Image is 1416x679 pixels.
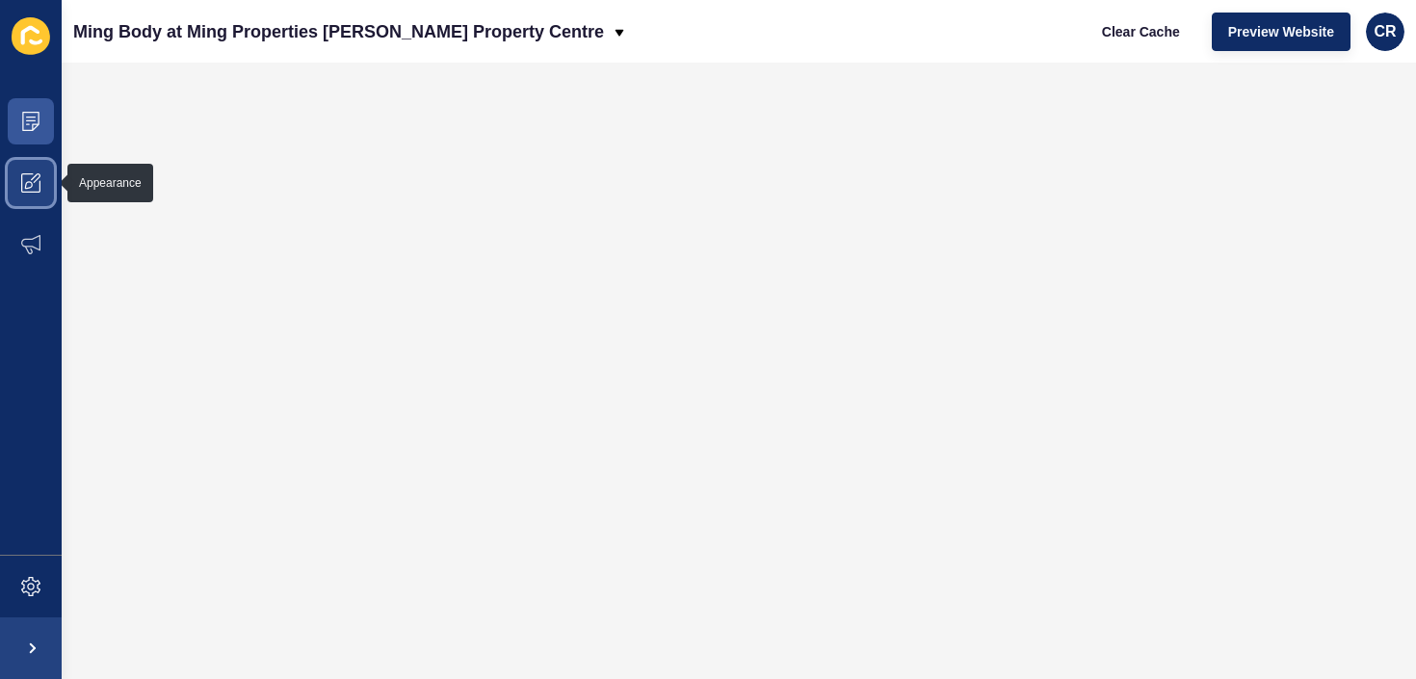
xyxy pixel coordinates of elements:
span: Preview Website [1228,22,1334,41]
span: Clear Cache [1102,22,1180,41]
p: Ming Body at Ming Properties [PERSON_NAME] Property Centre [73,8,604,56]
div: Appearance [79,175,142,191]
button: Clear Cache [1086,13,1196,51]
button: Preview Website [1212,13,1350,51]
span: CR [1374,22,1396,41]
